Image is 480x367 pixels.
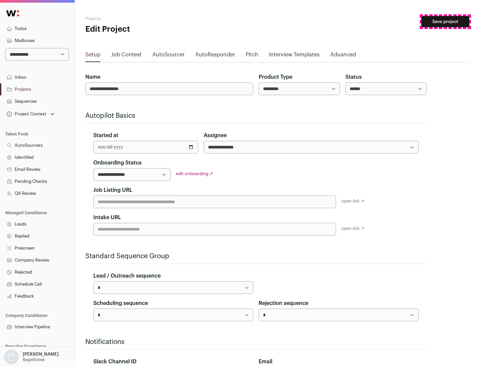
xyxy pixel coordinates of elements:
[93,214,121,222] label: Intake URL
[330,51,356,61] a: Advanced
[23,352,59,357] p: [PERSON_NAME]
[4,350,19,364] img: nopic.png
[93,131,118,139] label: Started at
[195,51,235,61] a: AutoResponder
[93,159,142,167] label: Onboarding Status
[5,111,46,117] div: Project Context
[85,337,427,347] h2: Notifications
[93,186,132,194] label: Job Listing URL
[85,24,213,35] h1: Edit Project
[5,109,56,119] button: Open dropdown
[23,357,45,362] p: Bagelicious
[176,171,213,176] a: edit onboarding ↗
[269,51,320,61] a: Interview Templates
[85,252,427,261] h2: Standard Sequence Group
[345,73,362,81] label: Status
[204,131,227,139] label: Assignee
[152,51,185,61] a: AutoSourcer
[85,111,427,120] h2: Autopilot Basics
[85,51,100,61] a: Setup
[93,358,136,366] label: Slack Channel ID
[93,272,161,280] label: Lead / Outreach sequence
[259,299,308,307] label: Rejection sequence
[3,350,60,364] button: Open dropdown
[246,51,258,61] a: Pitch
[259,358,419,366] div: Email
[85,73,100,81] label: Name
[3,7,23,20] img: Wellfound
[85,16,213,21] h2: Projects
[421,16,469,27] button: Save project
[111,51,142,61] a: Job Context
[259,73,292,81] label: Product Type
[93,299,148,307] label: Scheduling sequence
